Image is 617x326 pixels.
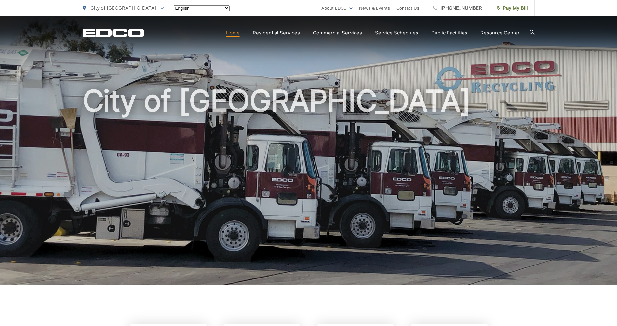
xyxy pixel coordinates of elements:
[83,28,144,37] a: EDCD logo. Return to the homepage.
[396,4,419,12] a: Contact Us
[253,29,300,37] a: Residential Services
[497,4,528,12] span: Pay My Bill
[90,5,156,11] span: City of [GEOGRAPHIC_DATA]
[359,4,390,12] a: News & Events
[375,29,418,37] a: Service Schedules
[174,5,230,11] select: Select a language
[83,85,535,291] h1: City of [GEOGRAPHIC_DATA]
[313,29,362,37] a: Commercial Services
[226,29,240,37] a: Home
[321,4,353,12] a: About EDCO
[480,29,520,37] a: Resource Center
[431,29,467,37] a: Public Facilities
